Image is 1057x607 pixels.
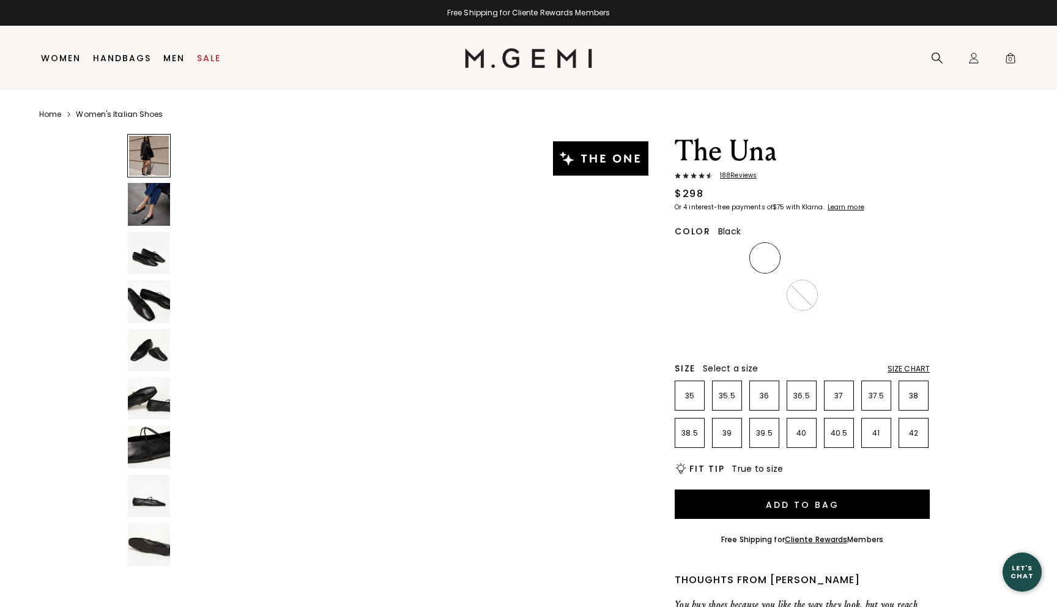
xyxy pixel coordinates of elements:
[826,204,864,211] a: Learn more
[714,244,741,272] img: Leopard Print
[677,281,704,309] img: Silver
[163,53,185,63] a: Men
[751,281,779,309] img: Military
[713,172,757,179] span: 188 Review s
[900,281,928,309] img: Ballerina Pink
[703,362,758,374] span: Select a size
[721,535,883,545] div: Free Shipping for Members
[900,244,928,272] img: Gold
[128,378,170,420] img: The Una
[675,134,930,168] h1: The Una
[862,428,891,438] p: 41
[41,53,81,63] a: Women
[1004,54,1017,67] span: 0
[788,244,816,272] img: Cocoa
[128,232,170,274] img: The Una
[713,428,741,438] p: 39
[128,280,170,322] img: The Una
[788,281,816,309] img: Chocolate
[787,428,816,438] p: 40
[128,426,170,468] img: The Una
[787,391,816,401] p: 36.5
[863,281,891,309] img: Ecru
[786,203,826,212] klarna-placement-style-body: with Klarna
[785,534,848,545] a: Cliente Rewards
[718,225,741,237] span: Black
[197,53,221,63] a: Sale
[862,391,891,401] p: 37.5
[689,464,724,474] h2: Fit Tip
[128,183,170,225] img: The Una
[675,428,704,438] p: 38.5
[1003,564,1042,579] div: Let's Chat
[899,428,928,438] p: 42
[899,391,928,401] p: 38
[128,329,170,371] img: The Una
[675,490,930,519] button: Add to Bag
[675,391,704,401] p: 35
[675,226,711,236] h2: Color
[675,573,930,587] div: Thoughts from [PERSON_NAME]
[750,391,779,401] p: 36
[675,172,930,182] a: 188Reviews
[677,244,704,272] img: Light Tan
[128,523,170,565] img: The Una
[553,141,648,176] img: The One tag
[677,319,704,346] img: Navy
[888,364,930,374] div: Size Chart
[128,475,170,517] img: The Una
[751,244,779,272] img: Black
[39,110,61,119] a: Home
[713,391,741,401] p: 35.5
[675,203,773,212] klarna-placement-style-body: Or 4 interest-free payments of
[863,244,891,272] img: Burgundy
[714,281,741,309] img: Gunmetal
[732,463,783,475] span: True to size
[825,391,853,401] p: 37
[93,53,151,63] a: Handbags
[675,363,695,373] h2: Size
[826,281,853,309] img: Antique Rose
[773,203,784,212] klarna-placement-style-amount: $75
[750,428,779,438] p: 39.5
[76,110,163,119] a: Women's Italian Shoes
[826,244,853,272] img: Midnight Blue
[825,428,853,438] p: 40.5
[465,48,593,68] img: M.Gemi
[675,187,703,201] div: $298
[828,203,864,212] klarna-placement-style-cta: Learn more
